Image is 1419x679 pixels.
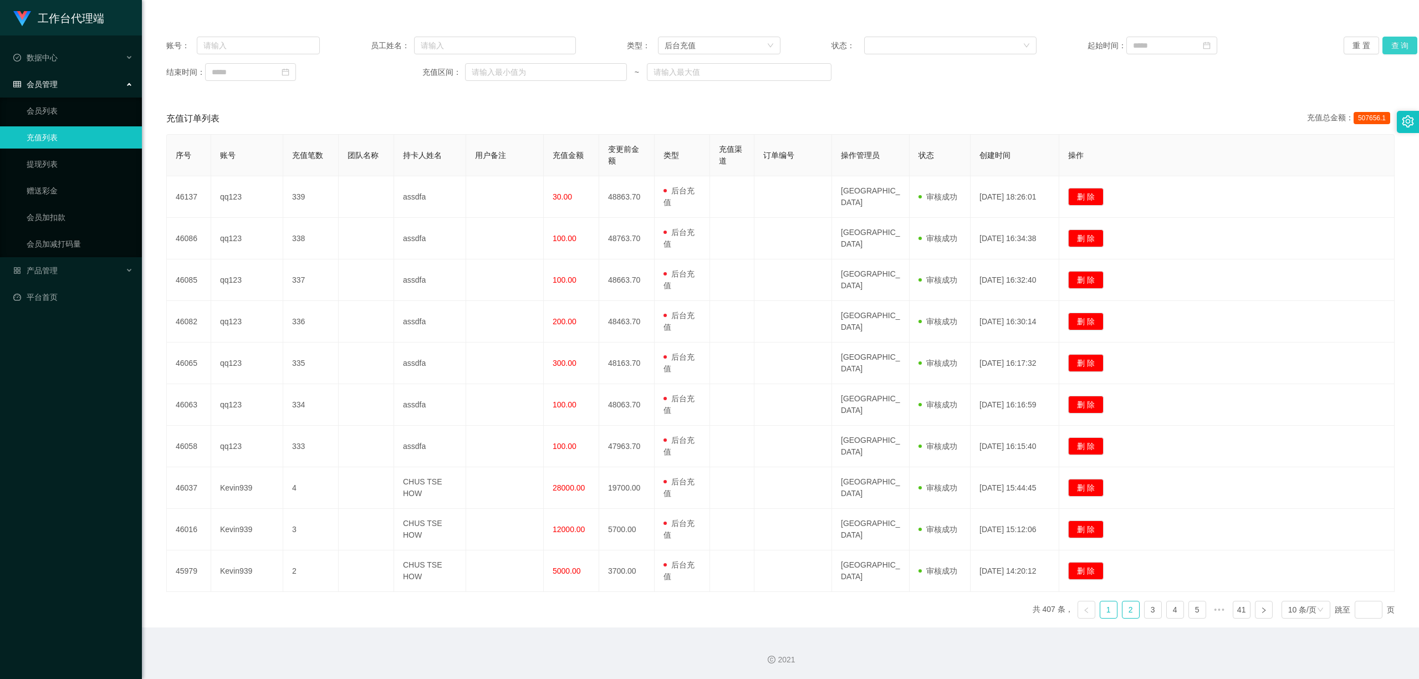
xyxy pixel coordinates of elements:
td: CHUS TSE HOW [394,509,466,550]
td: assdfa [394,343,466,384]
td: 48163.70 [599,343,655,384]
td: 336 [283,301,339,343]
a: 会员列表 [27,100,133,122]
span: 序号 [176,151,191,160]
span: 507656.1 [1354,112,1390,124]
a: 会员加扣款 [27,206,133,228]
span: 充值笔数 [292,151,323,160]
span: 300.00 [553,359,576,367]
li: 5 [1188,601,1206,619]
span: 持卡人姓名 [403,151,442,160]
td: qq123 [211,176,283,218]
span: 充值订单列表 [166,112,220,125]
span: 审核成功 [918,566,957,575]
span: ~ [627,67,647,78]
td: [DATE] 16:32:40 [971,259,1059,301]
td: [GEOGRAPHIC_DATA] [832,426,910,467]
div: 2021 [151,654,1410,666]
button: 删 除 [1068,313,1104,330]
img: logo.9652507e.png [13,11,31,27]
span: 审核成功 [918,400,957,409]
td: 333 [283,426,339,467]
div: 10 条/页 [1288,601,1316,618]
td: assdfa [394,176,466,218]
i: 图标: right [1260,607,1267,614]
span: 操作 [1068,151,1084,160]
button: 删 除 [1068,188,1104,206]
i: 图标: calendar [282,68,289,76]
td: Kevin939 [211,509,283,550]
button: 重 置 [1344,37,1379,54]
span: 账号： [166,40,197,52]
span: 后台充值 [663,311,695,331]
td: [DATE] 14:20:12 [971,550,1059,592]
span: 状态： [831,40,864,52]
span: 类型： [627,40,658,52]
td: [DATE] 16:16:59 [971,384,1059,426]
td: 19700.00 [599,467,655,509]
li: 下一页 [1255,601,1273,619]
td: Kevin939 [211,467,283,509]
td: assdfa [394,384,466,426]
span: 操作管理员 [841,151,880,160]
td: [GEOGRAPHIC_DATA] [832,176,910,218]
i: 图标: table [13,80,21,88]
span: 后台充值 [663,186,695,207]
span: 100.00 [553,400,576,409]
span: 后台充值 [663,477,695,498]
td: 48763.70 [599,218,655,259]
td: 46065 [167,343,211,384]
button: 删 除 [1068,479,1104,497]
td: 4 [283,467,339,509]
td: 46016 [167,509,211,550]
input: 请输入最小值为 [465,63,627,81]
td: assdfa [394,426,466,467]
td: [GEOGRAPHIC_DATA] [832,467,910,509]
td: 5700.00 [599,509,655,550]
li: 2 [1122,601,1140,619]
td: 2 [283,550,339,592]
li: 41 [1233,601,1250,619]
input: 请输入 [197,37,320,54]
td: 46058 [167,426,211,467]
span: 后台充值 [663,436,695,456]
button: 删 除 [1068,354,1104,372]
button: 删 除 [1068,271,1104,289]
td: [GEOGRAPHIC_DATA] [832,218,910,259]
td: 46137 [167,176,211,218]
span: 数据中心 [13,53,58,62]
td: [DATE] 16:34:38 [971,218,1059,259]
td: 335 [283,343,339,384]
div: 充值总金额： [1307,112,1395,125]
td: qq123 [211,384,283,426]
td: [DATE] 16:30:14 [971,301,1059,343]
li: 上一页 [1078,601,1095,619]
span: ••• [1211,601,1228,619]
td: [GEOGRAPHIC_DATA] [832,509,910,550]
span: 12000.00 [553,525,585,534]
td: qq123 [211,301,283,343]
i: 图标: left [1083,607,1090,614]
span: 起始时间： [1088,40,1126,52]
td: [DATE] 15:12:06 [971,509,1059,550]
a: 充值列表 [27,126,133,149]
span: 结束时间： [166,67,205,78]
td: 48063.70 [599,384,655,426]
h1: 工作台代理端 [38,1,104,36]
a: 提现列表 [27,153,133,175]
td: 48463.70 [599,301,655,343]
td: 46082 [167,301,211,343]
td: 338 [283,218,339,259]
span: 审核成功 [918,234,957,243]
span: 审核成功 [918,275,957,284]
td: qq123 [211,426,283,467]
a: 图标: dashboard平台首页 [13,286,133,308]
span: 后台充值 [663,394,695,415]
td: 337 [283,259,339,301]
td: CHUS TSE HOW [394,467,466,509]
input: 请输入 [414,37,576,54]
i: 图标: appstore-o [13,267,21,274]
a: 赠送彩金 [27,180,133,202]
td: 47963.70 [599,426,655,467]
span: 审核成功 [918,483,957,492]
